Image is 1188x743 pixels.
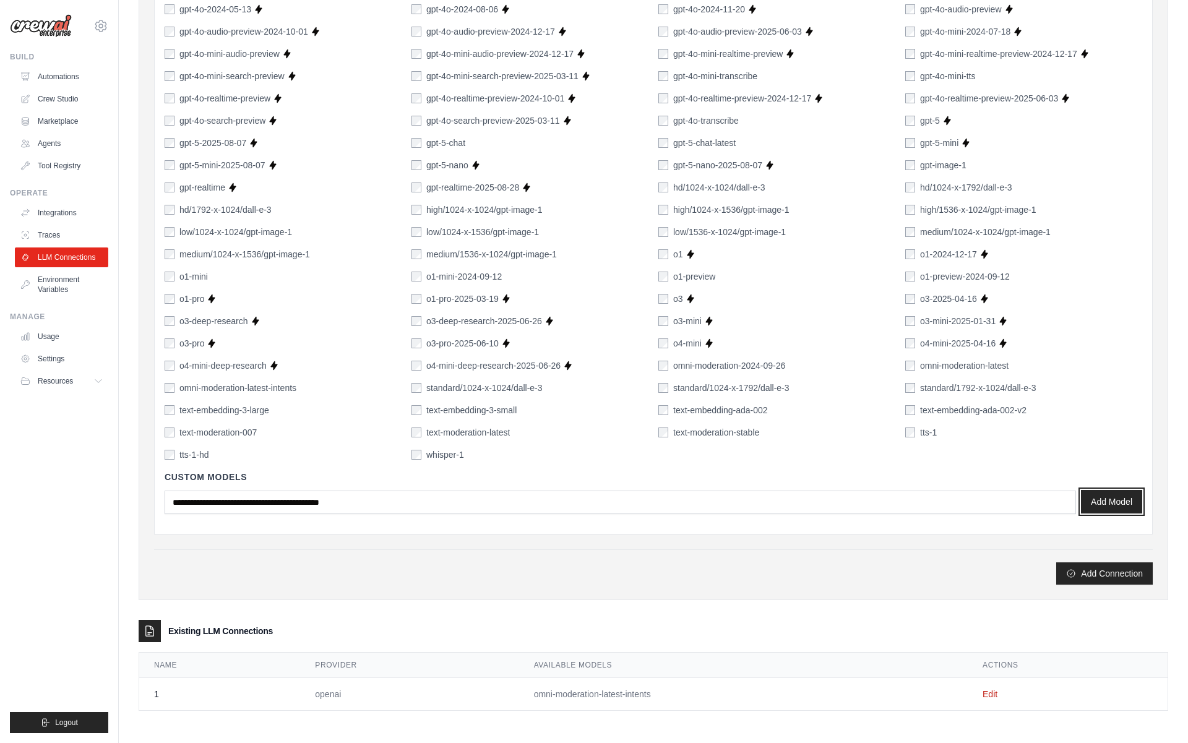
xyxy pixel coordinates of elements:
[179,359,267,372] label: o4-mini-deep-research
[426,359,561,372] label: o4-mini-deep-research-2025-06-26
[920,3,1002,15] label: gpt-4o-audio-preview
[920,293,977,305] label: o3-2025-04-16
[673,315,702,327] label: o3-mini
[411,427,421,437] input: text-moderation-latest
[426,293,499,305] label: o1-pro-2025-03-19
[658,294,668,304] input: o3
[426,449,464,461] label: whisper-1
[10,312,108,322] div: Manage
[658,160,668,170] input: gpt-5-nano-2025-08-07
[165,138,174,148] input: gpt-5-2025-08-07
[15,349,108,369] a: Settings
[920,426,937,439] label: tts-1
[905,160,915,170] input: gpt-image-1
[179,48,280,60] label: gpt-4o-mini-audio-preview
[983,689,997,699] a: Edit
[658,316,668,326] input: o3-mini
[673,204,790,216] label: high/1024-x-1536/gpt-image-1
[411,138,421,148] input: gpt-5-chat
[300,678,519,711] td: openai
[658,116,668,126] input: gpt-4o-transcribe
[426,181,519,194] label: gpt-realtime-2025-08-28
[165,405,174,415] input: text-embedding-3-large
[673,359,785,372] label: omni-moderation-2024-09-26
[905,316,915,326] input: o3-mini-2025-01-31
[426,137,465,149] label: gpt-5-chat
[55,718,78,728] span: Logout
[15,371,108,391] button: Resources
[658,361,668,371] input: omni-moderation-2024-09-26
[165,383,174,393] input: omni-moderation-latest-intents
[673,3,745,15] label: gpt-4o-2024-11-20
[673,382,790,394] label: standard/1024-x-1792/dall-e-3
[920,382,1036,394] label: standard/1792-x-1024/dall-e-3
[411,93,421,103] input: gpt-4o-realtime-preview-2024-10-01
[658,138,668,148] input: gpt-5-chat-latest
[411,27,421,37] input: gpt-4o-audio-preview-2024-12-17
[426,3,498,15] label: gpt-4o-2024-08-06
[658,71,668,81] input: gpt-4o-mini-transcribe
[905,249,915,259] input: o1-2024-12-17
[426,426,510,439] label: text-moderation-latest
[920,404,1027,416] label: text-embedding-ada-002-v2
[165,27,174,37] input: gpt-4o-audio-preview-2024-10-01
[1081,490,1142,513] button: Add Model
[673,114,739,127] label: gpt-4o-transcribe
[426,404,517,416] label: text-embedding-3-small
[920,181,1012,194] label: hd/1024-x-1792/dall-e-3
[426,159,468,171] label: gpt-5-nano
[426,114,560,127] label: gpt-4o-search-preview-2025-03-11
[968,653,1168,678] th: Actions
[426,92,564,105] label: gpt-4o-realtime-preview-2024-10-01
[905,49,915,59] input: gpt-4o-mini-realtime-preview-2024-12-17
[411,338,421,348] input: o3-pro-2025-06-10
[920,248,977,260] label: o1-2024-12-17
[165,316,174,326] input: o3-deep-research
[165,116,174,126] input: gpt-4o-search-preview
[411,160,421,170] input: gpt-5-nano
[920,226,1051,238] label: medium/1024-x-1024/gpt-image-1
[179,226,292,238] label: low/1024-x-1024/gpt-image-1
[165,160,174,170] input: gpt-5-mini-2025-08-07
[920,359,1009,372] label: omni-moderation-latest
[179,204,272,216] label: hd/1792-x-1024/dall-e-3
[905,205,915,215] input: high/1536-x-1024/gpt-image-1
[426,48,574,60] label: gpt-4o-mini-audio-preview-2024-12-17
[426,70,579,82] label: gpt-4o-mini-search-preview-2025-03-11
[165,427,174,437] input: text-moderation-007
[426,270,502,283] label: o1-mini-2024-09-12
[15,270,108,299] a: Environment Variables
[920,48,1077,60] label: gpt-4o-mini-realtime-preview-2024-12-17
[426,248,557,260] label: medium/1536-x-1024/gpt-image-1
[905,116,915,126] input: gpt-5
[411,116,421,126] input: gpt-4o-search-preview-2025-03-11
[905,4,915,14] input: gpt-4o-audio-preview
[165,249,174,259] input: medium/1024-x-1536/gpt-image-1
[905,138,915,148] input: gpt-5-mini
[920,25,1010,38] label: gpt-4o-mini-2024-07-18
[920,315,996,327] label: o3-mini-2025-01-31
[411,272,421,281] input: o1-mini-2024-09-12
[905,427,915,437] input: tts-1
[165,71,174,81] input: gpt-4o-mini-search-preview
[15,89,108,109] a: Crew Studio
[673,226,786,238] label: low/1536-x-1024/gpt-image-1
[411,249,421,259] input: medium/1536-x-1024/gpt-image-1
[15,156,108,176] a: Tool Registry
[179,248,310,260] label: medium/1024-x-1536/gpt-image-1
[411,227,421,237] input: low/1024-x-1536/gpt-image-1
[411,361,421,371] input: o4-mini-deep-research-2025-06-26
[673,137,736,149] label: gpt-5-chat-latest
[179,114,265,127] label: gpt-4o-search-preview
[673,25,802,38] label: gpt-4o-audio-preview-2025-06-03
[139,653,300,678] th: Name
[179,92,270,105] label: gpt-4o-realtime-preview
[920,204,1036,216] label: high/1536-x-1024/gpt-image-1
[658,27,668,37] input: gpt-4o-audio-preview-2025-06-03
[15,327,108,346] a: Usage
[673,337,702,350] label: o4-mini
[38,376,73,386] span: Resources
[658,249,668,259] input: o1
[905,294,915,304] input: o3-2025-04-16
[673,248,683,260] label: o1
